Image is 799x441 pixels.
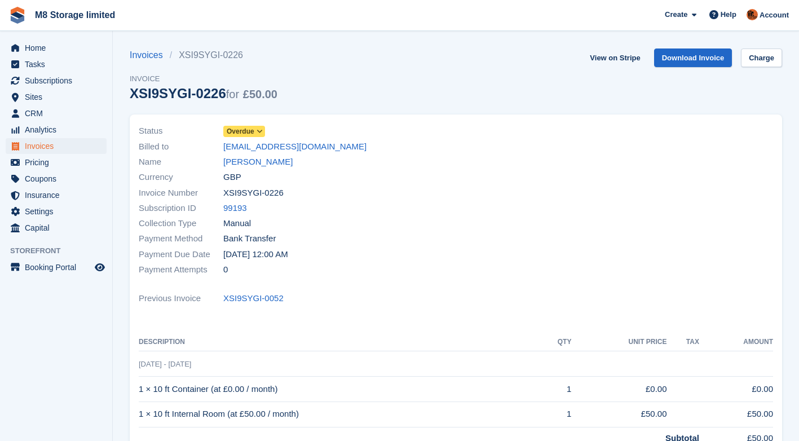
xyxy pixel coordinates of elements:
[6,220,107,236] a: menu
[223,140,367,153] a: [EMAIL_ADDRESS][DOMAIN_NAME]
[223,156,293,169] a: [PERSON_NAME]
[6,122,107,138] a: menu
[9,7,26,24] img: stora-icon-8386f47178a22dfd0bd8f6a31ec36ba5ce8667c1dd55bd0f319d3a0aa187defe.svg
[6,204,107,219] a: menu
[25,56,92,72] span: Tasks
[571,377,666,402] td: £0.00
[223,187,284,200] span: XSI9SYGI-0226
[243,88,277,100] span: £50.00
[223,171,241,184] span: GBP
[226,88,239,100] span: for
[6,105,107,121] a: menu
[139,248,223,261] span: Payment Due Date
[139,292,223,305] span: Previous Invoice
[25,220,92,236] span: Capital
[139,156,223,169] span: Name
[223,202,247,215] a: 99193
[760,10,789,21] span: Account
[25,155,92,170] span: Pricing
[25,105,92,121] span: CRM
[130,86,277,101] div: XSI9SYGI-0226
[25,204,92,219] span: Settings
[223,263,228,276] span: 0
[93,261,107,274] a: Preview store
[585,48,645,67] a: View on Stripe
[6,40,107,56] a: menu
[139,202,223,215] span: Subscription ID
[654,48,732,67] a: Download Invoice
[139,377,537,402] td: 1 × 10 ft Container (at £0.00 / month)
[139,232,223,245] span: Payment Method
[25,138,92,154] span: Invoices
[223,125,265,138] a: Overdue
[130,48,277,62] nav: breadcrumbs
[699,333,773,351] th: Amount
[223,248,288,261] time: 2025-09-26 23:00:00 UTC
[699,402,773,427] td: £50.00
[25,40,92,56] span: Home
[139,140,223,153] span: Billed to
[571,333,666,351] th: Unit Price
[139,263,223,276] span: Payment Attempts
[25,89,92,105] span: Sites
[139,187,223,200] span: Invoice Number
[6,89,107,105] a: menu
[25,187,92,203] span: Insurance
[139,333,537,351] th: Description
[699,377,773,402] td: £0.00
[130,48,170,62] a: Invoices
[139,125,223,138] span: Status
[537,333,571,351] th: QTY
[6,187,107,203] a: menu
[10,245,112,257] span: Storefront
[6,171,107,187] a: menu
[25,259,92,275] span: Booking Portal
[139,171,223,184] span: Currency
[25,73,92,89] span: Subscriptions
[537,402,571,427] td: 1
[571,402,666,427] td: £50.00
[139,360,191,368] span: [DATE] - [DATE]
[741,48,782,67] a: Charge
[223,232,276,245] span: Bank Transfer
[665,9,687,20] span: Create
[6,73,107,89] a: menu
[537,377,571,402] td: 1
[6,259,107,275] a: menu
[747,9,758,20] img: Andy McLafferty
[6,155,107,170] a: menu
[25,122,92,138] span: Analytics
[667,333,699,351] th: Tax
[227,126,254,136] span: Overdue
[6,138,107,154] a: menu
[223,217,251,230] span: Manual
[721,9,736,20] span: Help
[30,6,120,24] a: M8 Storage limited
[139,217,223,230] span: Collection Type
[130,73,277,85] span: Invoice
[223,292,284,305] a: XSI9SYGI-0052
[139,402,537,427] td: 1 × 10 ft Internal Room (at £50.00 / month)
[25,171,92,187] span: Coupons
[6,56,107,72] a: menu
